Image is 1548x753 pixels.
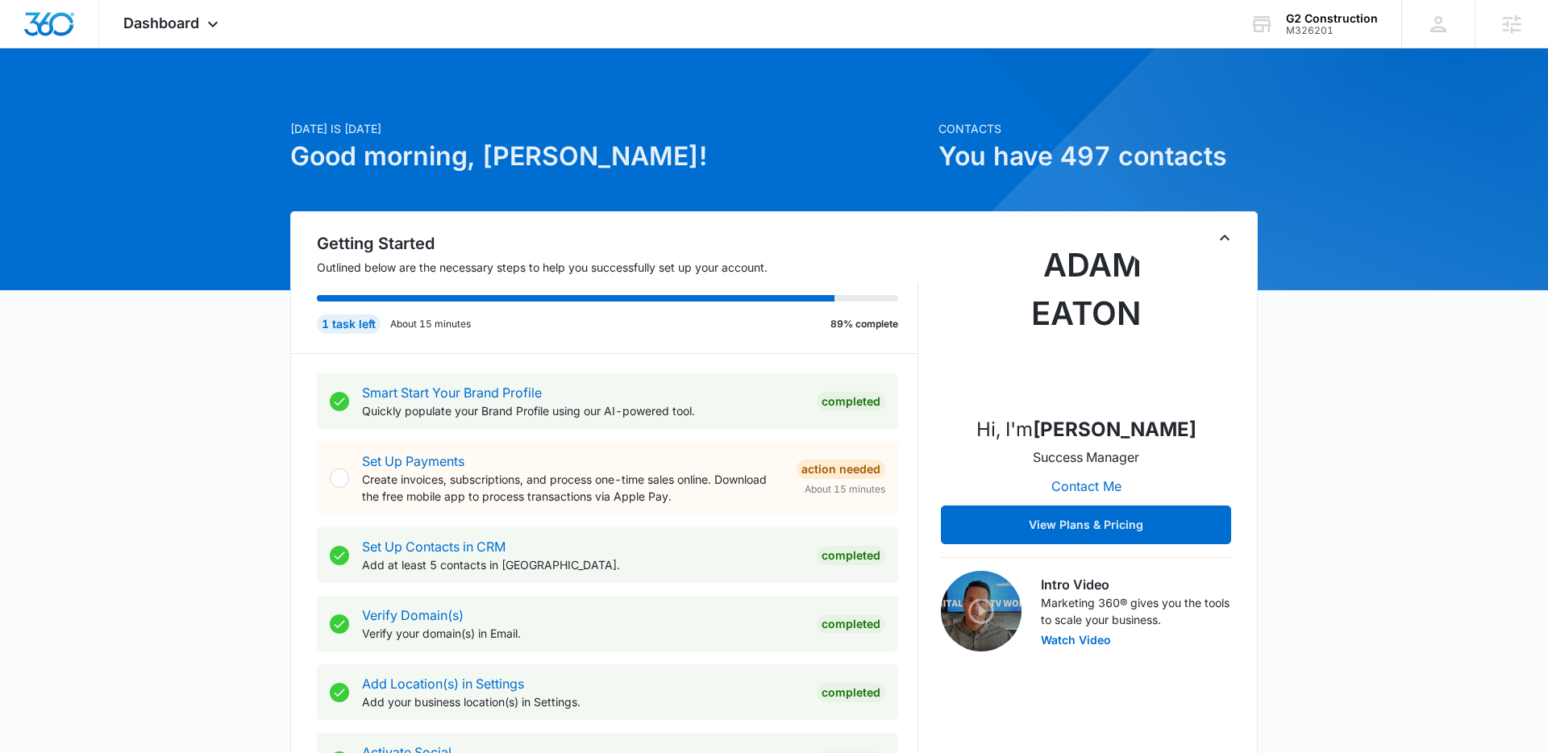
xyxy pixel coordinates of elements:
p: About 15 minutes [390,317,471,331]
button: Contact Me [1035,467,1138,505]
h1: Good morning, [PERSON_NAME]! [290,137,929,176]
p: Hi, I'm [976,415,1196,444]
span: About 15 minutes [805,482,885,497]
p: 89% complete [830,317,898,331]
div: account name [1286,12,1378,25]
div: Action Needed [797,460,885,479]
p: Marketing 360® gives you the tools to scale your business. [1041,594,1231,628]
h3: Intro Video [1041,575,1231,594]
img: Adam Eaton [1005,241,1167,402]
div: account id [1286,25,1378,36]
h1: You have 497 contacts [938,137,1258,176]
div: Completed [817,614,885,634]
p: Quickly populate your Brand Profile using our AI-powered tool. [362,402,804,419]
p: Create invoices, subscriptions, and process one-time sales online. Download the free mobile app t... [362,471,784,505]
a: Add Location(s) in Settings [362,676,524,692]
p: Success Manager [1033,447,1139,467]
p: Outlined below are the necessary steps to help you successfully set up your account. [317,259,918,276]
h2: Getting Started [317,231,918,256]
a: Smart Start Your Brand Profile [362,385,542,401]
p: Add at least 5 contacts in [GEOGRAPHIC_DATA]. [362,556,804,573]
p: [DATE] is [DATE] [290,120,929,137]
img: Intro Video [941,571,1022,651]
strong: [PERSON_NAME] [1033,418,1196,441]
button: View Plans & Pricing [941,505,1231,544]
div: Completed [817,392,885,411]
p: Contacts [938,120,1258,137]
div: Completed [817,683,885,702]
div: Completed [817,546,885,565]
div: 1 task left [317,314,381,334]
span: Dashboard [123,15,199,31]
p: Add your business location(s) in Settings. [362,693,804,710]
a: Set Up Contacts in CRM [362,539,506,555]
button: Toggle Collapse [1215,228,1234,248]
p: Verify your domain(s) in Email. [362,625,804,642]
a: Verify Domain(s) [362,607,464,623]
button: Watch Video [1041,634,1111,646]
a: Set Up Payments [362,453,464,469]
